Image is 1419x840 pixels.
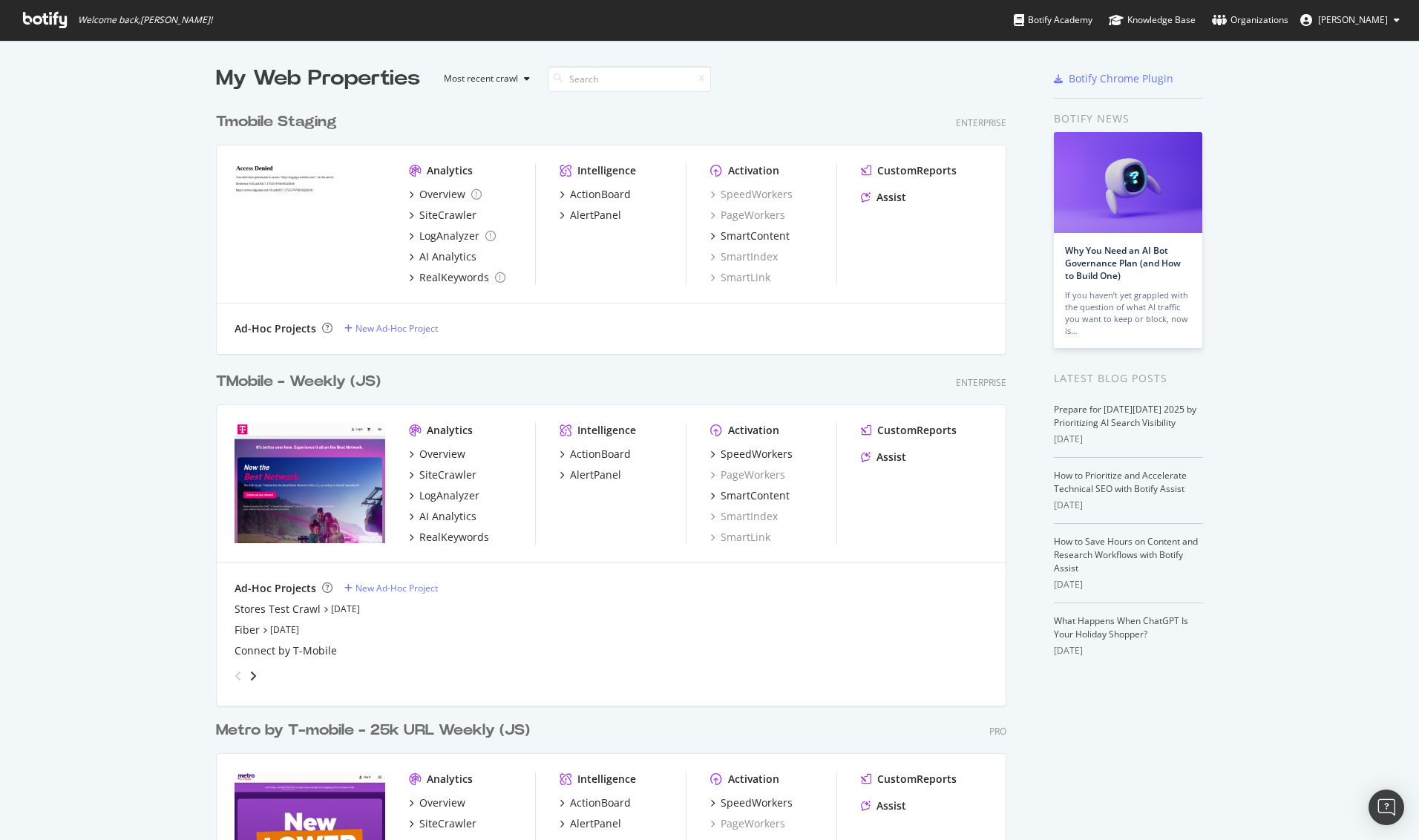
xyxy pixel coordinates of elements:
[861,772,957,787] a: CustomReports
[710,208,785,223] a: PageWorkers
[419,488,479,503] div: LogAnalyzer
[861,163,957,178] a: CustomReports
[560,187,631,202] a: ActionBoard
[570,208,621,223] div: AlertPanel
[1014,13,1092,27] div: Botify Academy
[1054,132,1202,233] img: Why You Need an AI Bot Governance Plan (and How to Build One)
[710,816,785,831] a: PageWorkers
[577,163,636,178] div: Intelligence
[710,187,793,202] div: SpeedWorkers
[570,795,631,810] div: ActionBoard
[1109,13,1196,27] div: Knowledge Base
[235,581,316,596] div: Ad-Hoc Projects
[409,530,489,545] a: RealKeywords
[409,208,476,223] a: SiteCrawler
[560,467,621,482] a: AlertPanel
[560,447,631,462] a: ActionBoard
[409,795,465,810] a: Overview
[1054,71,1173,86] a: Botify Chrome Plugin
[444,74,518,83] div: Most recent crawl
[419,249,476,264] div: AI Analytics
[409,488,479,503] a: LogAnalyzer
[877,163,957,178] div: CustomReports
[419,530,489,545] div: RealKeywords
[419,509,476,524] div: AI Analytics
[1065,244,1181,282] a: Why You Need an AI Bot Governance Plan (and How to Build One)
[235,321,316,336] div: Ad-Hoc Projects
[419,816,476,831] div: SiteCrawler
[710,467,785,482] a: PageWorkers
[710,795,793,810] a: SpeedWorkers
[419,187,465,202] div: Overview
[861,798,906,813] a: Assist
[710,509,778,524] a: SmartIndex
[721,488,790,503] div: SmartContent
[235,602,321,617] a: Stores Test Crawl
[728,423,779,438] div: Activation
[216,720,536,741] a: Metro by T-mobile - 25k URL Weekly (JS)
[876,190,906,205] div: Assist
[1054,403,1196,429] a: Prepare for [DATE][DATE] 2025 by Prioritizing AI Search Visibility
[248,669,258,683] div: angle-right
[956,117,1006,129] div: Enterprise
[216,371,381,393] div: TMobile - Weekly (JS)
[409,249,476,264] a: AI Analytics
[427,772,473,787] div: Analytics
[409,229,496,243] a: LogAnalyzer
[216,111,343,133] a: Tmobile Staging
[344,582,438,594] a: New Ad-Hoc Project
[216,720,530,741] div: Metro by T-mobile - 25k URL Weekly (JS)
[1054,111,1203,127] div: Botify news
[235,623,260,637] a: Fiber
[216,371,387,393] a: TMobile - Weekly (JS)
[235,423,385,543] img: t-mobile.com
[570,467,621,482] div: AlertPanel
[427,423,473,438] div: Analytics
[877,423,957,438] div: CustomReports
[861,190,906,205] a: Assist
[1054,644,1203,657] div: [DATE]
[409,187,482,202] a: Overview
[861,423,957,438] a: CustomReports
[548,66,711,92] input: Search
[710,270,770,285] div: SmartLink
[877,772,957,787] div: CustomReports
[721,229,790,243] div: SmartContent
[570,816,621,831] div: AlertPanel
[355,322,438,335] div: New Ad-Hoc Project
[560,208,621,223] a: AlertPanel
[409,270,505,285] a: RealKeywords
[1054,370,1203,387] div: Latest Blog Posts
[1069,71,1173,86] div: Botify Chrome Plugin
[229,664,248,688] div: angle-left
[331,603,360,615] a: [DATE]
[409,816,476,831] a: SiteCrawler
[1369,790,1404,825] div: Open Intercom Messenger
[78,14,212,26] span: Welcome back, [PERSON_NAME] !
[710,229,790,243] a: SmartContent
[235,643,337,658] a: Connect by T-Mobile
[876,798,906,813] div: Assist
[344,322,438,335] a: New Ad-Hoc Project
[216,64,420,93] div: My Web Properties
[710,249,778,264] a: SmartIndex
[710,530,770,545] a: SmartLink
[728,163,779,178] div: Activation
[1054,614,1188,640] a: What Happens When ChatGPT Is Your Holiday Shopper?
[419,270,489,285] div: RealKeywords
[1065,289,1191,337] div: If you haven’t yet grappled with the question of what AI traffic you want to keep or block, now is…
[570,187,631,202] div: ActionBoard
[710,488,790,503] a: SmartContent
[570,447,631,462] div: ActionBoard
[989,725,1006,738] div: Pro
[1054,433,1203,446] div: [DATE]
[861,450,906,465] a: Assist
